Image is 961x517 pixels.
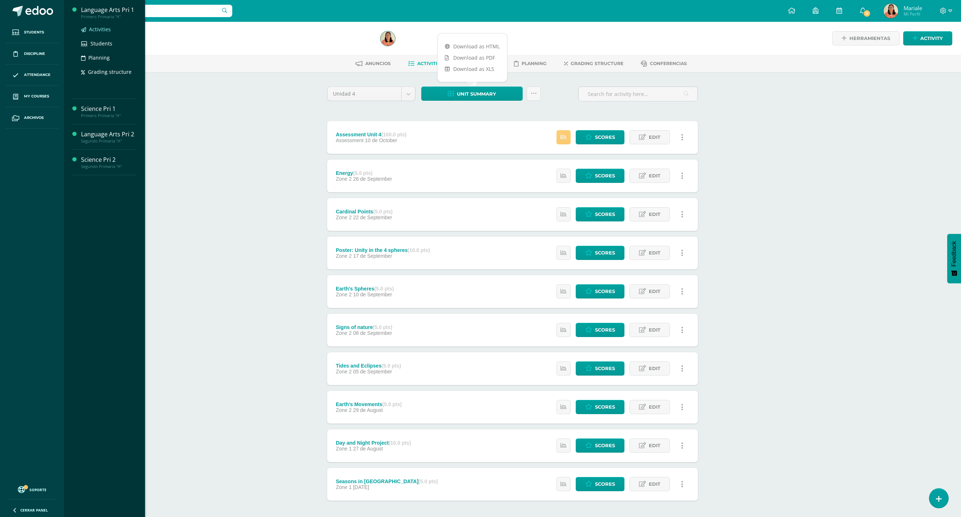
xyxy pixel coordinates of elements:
span: Unidad 4 [333,87,396,101]
span: Soporte [29,487,47,492]
a: Herramientas [832,31,900,45]
span: Scores [595,400,615,414]
a: Activities [81,25,136,33]
a: Scores [576,207,624,221]
strong: (5.0 pts) [373,324,393,330]
div: Poster: Unity in the 4 spheres [336,247,430,253]
a: Conferencias [641,58,687,69]
span: Scores [595,439,615,452]
span: Assessment [336,137,363,143]
a: Download as PDF [438,52,507,63]
a: Science Pri 1Primero Primaria "A" [81,105,136,118]
a: Scores [576,361,624,376]
span: Anuncios [365,61,391,66]
a: Planning [81,53,136,62]
a: Discipline [6,43,58,65]
strong: (5.0 pts) [373,209,393,215]
input: Search a user… [69,5,232,17]
span: Edit [649,477,660,491]
div: Seasons in [GEOGRAPHIC_DATA] [336,478,438,484]
span: Zone 2 [336,253,352,259]
span: 17 de September [353,253,392,259]
span: Zone 1 [336,484,352,490]
a: Download as XLS [438,63,507,75]
span: Edit [649,169,660,183]
a: Scores [576,284,624,298]
span: Zone 2 [336,369,352,374]
span: Edit [649,131,660,144]
strong: (10.0 pts) [389,440,411,446]
span: Scores [595,208,615,221]
a: Scores [576,246,624,260]
span: Scores [595,285,615,298]
div: Primero Primaria "A" [81,14,136,19]
span: Zone 2 [336,176,352,182]
span: Planning [88,54,110,61]
span: Archivos [24,115,44,121]
span: 26 de September [353,176,392,182]
strong: (5.0 pts) [382,401,402,407]
div: Science Pri 1 [81,105,136,113]
span: Zone 2 [336,407,352,413]
a: Activity [903,31,952,45]
div: Segundo Primaria "A" [81,164,136,169]
a: Scores [576,169,624,183]
div: Science Pri 2 [81,156,136,164]
h1: Science Pri 1 [92,30,372,40]
span: Activities [417,61,443,66]
span: Unit summary [457,87,496,101]
span: Edit [649,285,660,298]
span: Students [24,29,44,35]
div: Signs of nature [336,324,393,330]
span: Discipline [24,51,45,57]
span: Zone 2 [336,215,352,220]
div: Earth's Spheres [336,286,394,292]
a: My courses [6,86,58,107]
a: Students [81,39,136,48]
div: Language Arts Pri 2 [81,130,136,139]
span: Mariale [904,4,922,12]
div: Primero Primaria 'A' [92,40,372,47]
span: [DATE] [353,484,369,490]
span: Zone 1 [336,446,352,452]
strong: (100.0 pts) [381,132,406,137]
div: Earth's Movements [336,401,402,407]
strong: (5.0 pts) [382,363,401,369]
span: 27 de August [353,446,383,452]
span: Zone 2 [336,330,352,336]
img: 02cf3c82186e5c509f92851003fa9c4f.png [381,31,395,46]
a: Scores [576,130,624,144]
span: My courses [24,93,49,99]
span: 29 de August [353,407,383,413]
a: Scores [576,400,624,414]
span: Edit [649,362,660,375]
a: Download as HTML [438,41,507,52]
div: Tides and Eclipses [336,363,401,369]
span: Edit [649,439,660,452]
a: Scores [576,477,624,491]
span: Edit [649,246,660,260]
span: Edit [649,323,660,337]
span: Scores [595,477,615,491]
span: Herramientas [849,32,890,45]
strong: (5.0 pts) [374,286,394,292]
strong: (10.0 pts) [408,247,430,253]
span: Feedback [951,241,957,266]
span: Grading structure [571,61,623,66]
img: 02cf3c82186e5c509f92851003fa9c4f.png [884,4,898,18]
span: Planning [522,61,547,66]
span: Scores [595,169,615,183]
a: Planning [514,58,547,69]
a: Language Arts Pri 1Primero Primaria "A" [81,6,136,19]
div: Language Arts Pri 1 [81,6,136,14]
span: Zone 2 [336,292,352,297]
a: Archivos [6,107,58,129]
a: Students [6,22,58,43]
span: Conferencias [650,61,687,66]
a: Scores [576,323,624,337]
span: Cerrar panel [20,508,48,513]
span: 11 [863,9,871,17]
a: Scores [576,438,624,453]
span: 08 de September [353,330,392,336]
span: Activities [89,26,111,33]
